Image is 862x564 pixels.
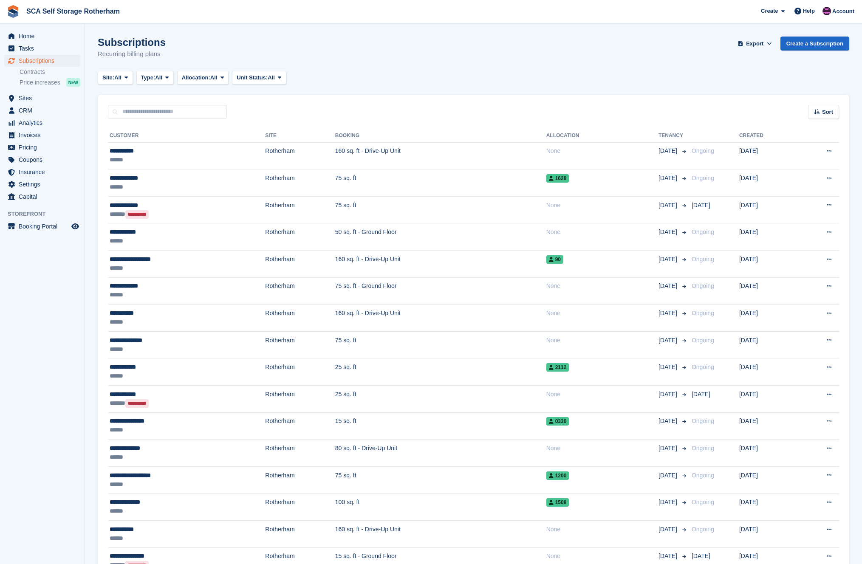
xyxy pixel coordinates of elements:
[822,108,833,116] span: Sort
[546,147,659,155] div: None
[265,466,335,493] td: Rotherham
[335,386,546,413] td: 25 sq. ft
[136,71,174,85] button: Type: All
[335,196,546,223] td: 75 sq. ft
[739,466,797,493] td: [DATE]
[210,73,218,82] span: All
[659,552,679,561] span: [DATE]
[232,71,286,85] button: Unit Status: All
[546,417,569,426] span: 0330
[265,412,335,440] td: Rotherham
[265,440,335,467] td: Rotherham
[335,440,546,467] td: 80 sq. ft - Drive-Up Unit
[546,228,659,237] div: None
[237,73,268,82] span: Unit Status:
[66,78,80,87] div: NEW
[98,49,166,59] p: Recurring billing plans
[692,175,714,181] span: Ongoing
[659,336,679,345] span: [DATE]
[23,4,123,18] a: SCA Self Storage Rotherham
[692,391,710,398] span: [DATE]
[546,498,569,507] span: 1508
[4,154,80,166] a: menu
[4,220,80,232] a: menu
[177,71,229,85] button: Allocation: All
[692,228,714,235] span: Ongoing
[19,154,70,166] span: Coupons
[692,282,714,289] span: Ongoing
[4,166,80,178] a: menu
[692,417,714,424] span: Ongoing
[659,174,679,183] span: [DATE]
[335,331,546,358] td: 75 sq. ft
[659,417,679,426] span: [DATE]
[265,305,335,332] td: Rotherham
[19,30,70,42] span: Home
[692,499,714,505] span: Ongoing
[19,129,70,141] span: Invoices
[739,169,797,197] td: [DATE]
[19,104,70,116] span: CRM
[692,310,714,316] span: Ongoing
[546,444,659,453] div: None
[335,142,546,169] td: 160 sq. ft - Drive-Up Unit
[659,282,679,290] span: [DATE]
[803,7,815,15] span: Help
[659,228,679,237] span: [DATE]
[546,282,659,290] div: None
[141,73,155,82] span: Type:
[265,251,335,278] td: Rotherham
[659,390,679,399] span: [DATE]
[692,337,714,344] span: Ongoing
[19,191,70,203] span: Capital
[19,166,70,178] span: Insurance
[265,129,335,143] th: Site
[268,73,275,82] span: All
[108,129,265,143] th: Customer
[546,471,569,480] span: 1200
[335,251,546,278] td: 160 sq. ft - Drive-Up Unit
[659,147,679,155] span: [DATE]
[265,331,335,358] td: Rotherham
[335,129,546,143] th: Booking
[265,521,335,548] td: Rotherham
[265,142,335,169] td: Rotherham
[335,412,546,440] td: 15 sq. ft
[546,390,659,399] div: None
[546,201,659,210] div: None
[98,37,166,48] h1: Subscriptions
[70,221,80,231] a: Preview store
[20,78,80,87] a: Price increases NEW
[739,412,797,440] td: [DATE]
[546,363,569,372] span: 2112
[19,117,70,129] span: Analytics
[4,141,80,153] a: menu
[4,104,80,116] a: menu
[692,256,714,262] span: Ongoing
[739,305,797,332] td: [DATE]
[822,7,831,15] img: Dale Chapman
[7,5,20,18] img: stora-icon-8386f47178a22dfd0bd8f6a31ec36ba5ce8667c1dd55bd0f319d3a0aa187defe.svg
[265,169,335,197] td: Rotherham
[265,277,335,305] td: Rotherham
[4,117,80,129] a: menu
[739,440,797,467] td: [DATE]
[739,493,797,521] td: [DATE]
[692,553,710,559] span: [DATE]
[98,71,133,85] button: Site: All
[739,142,797,169] td: [DATE]
[335,466,546,493] td: 75 sq. ft
[265,493,335,521] td: Rotherham
[155,73,162,82] span: All
[4,92,80,104] a: menu
[19,55,70,67] span: Subscriptions
[19,220,70,232] span: Booking Portal
[546,525,659,534] div: None
[761,7,778,15] span: Create
[736,37,774,51] button: Export
[739,129,797,143] th: Created
[692,526,714,533] span: Ongoing
[659,363,679,372] span: [DATE]
[265,358,335,386] td: Rotherham
[20,68,80,76] a: Contracts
